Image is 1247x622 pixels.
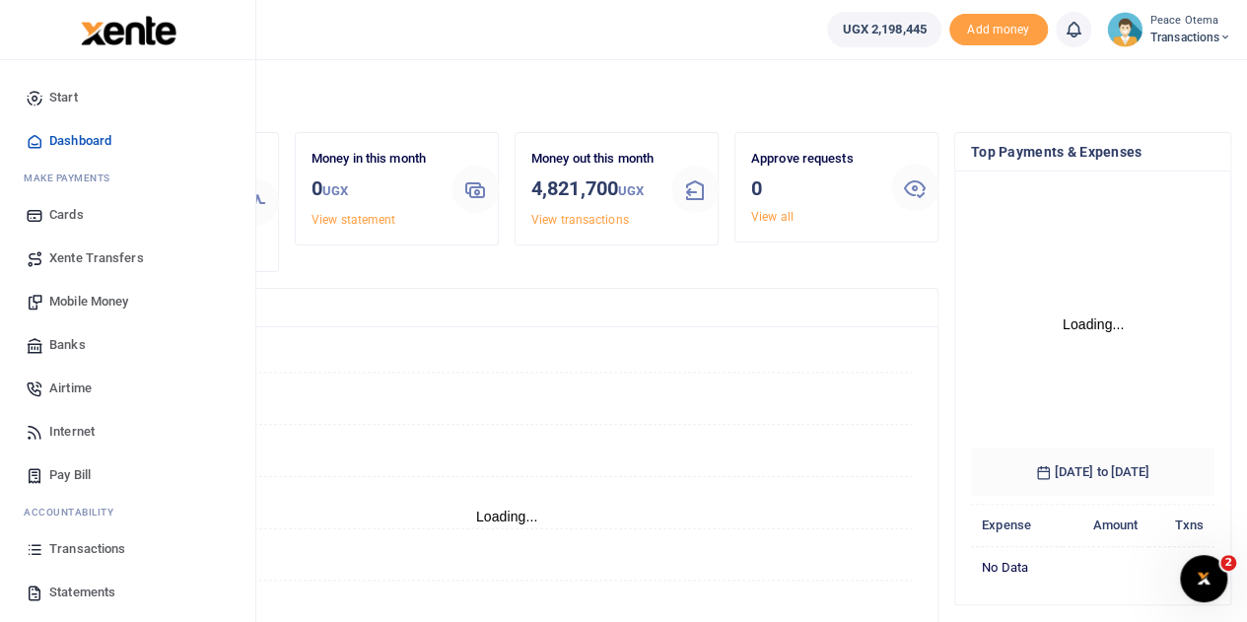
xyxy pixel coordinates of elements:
li: M [16,163,240,193]
a: View statement [312,213,395,227]
a: Start [16,76,240,119]
h4: Transactions Overview [92,297,922,318]
a: logo-small logo-large logo-large [79,22,176,36]
span: Statements [49,583,115,602]
img: profile-user [1107,12,1143,47]
a: Dashboard [16,119,240,163]
p: Money in this month [312,149,436,170]
span: Pay Bill [49,465,91,485]
span: Cards [49,205,84,225]
span: ake Payments [34,171,110,185]
li: Toup your wallet [949,14,1048,46]
text: Loading... [1063,316,1125,332]
a: Statements [16,571,240,614]
span: Internet [49,422,95,442]
small: UGX [322,183,348,198]
li: Ac [16,497,240,527]
a: Internet [16,410,240,453]
a: View transactions [531,213,629,227]
span: Banks [49,335,86,355]
a: Cards [16,193,240,237]
span: Airtime [49,379,92,398]
a: Banks [16,323,240,367]
th: Amount [1063,505,1149,547]
span: Dashboard [49,131,111,151]
a: profile-user Peace Otema Transactions [1107,12,1231,47]
span: 2 [1220,555,1236,571]
p: Approve requests [751,149,875,170]
h4: Hello Peace [75,85,1231,106]
h4: Top Payments & Expenses [971,141,1214,163]
td: No data [971,546,1214,587]
a: Xente Transfers [16,237,240,280]
h3: 0 [751,173,875,203]
span: Mobile Money [49,292,128,311]
text: Loading... [476,509,538,524]
h6: [DATE] to [DATE] [971,449,1214,496]
iframe: Intercom live chat [1180,555,1227,602]
img: logo-large [81,16,176,45]
span: UGX 2,198,445 [842,20,926,39]
span: Xente Transfers [49,248,144,268]
a: Airtime [16,367,240,410]
a: Mobile Money [16,280,240,323]
a: Add money [949,21,1048,35]
th: Expense [971,505,1063,547]
h3: 0 [312,173,436,206]
li: Wallet ballance [819,12,948,47]
a: View all [751,210,794,224]
span: countability [38,505,113,519]
th: Txns [1148,505,1214,547]
p: Money out this month [531,149,656,170]
small: Peace Otema [1150,13,1231,30]
span: Transactions [1150,29,1231,46]
a: UGX 2,198,445 [827,12,940,47]
a: Pay Bill [16,453,240,497]
span: Transactions [49,539,125,559]
a: Transactions [16,527,240,571]
small: UGX [618,183,644,198]
span: Start [49,88,78,107]
h3: 4,821,700 [531,173,656,206]
span: Add money [949,14,1048,46]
